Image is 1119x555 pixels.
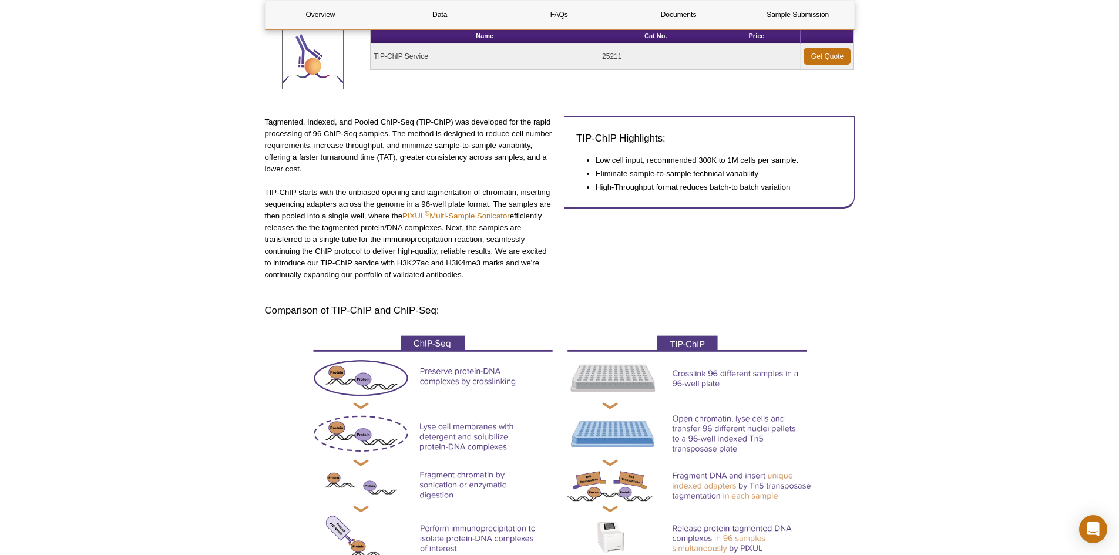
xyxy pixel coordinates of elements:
[265,187,556,281] p: TIP-ChIP starts with the unbiased opening and tagmentation of chromatin, inserting sequencing ada...
[596,181,831,193] li: High-Throughput format reduces batch-to batch variation
[265,116,556,175] p: Tagmented, Indexed, and Pooled ChIP-Seq (TIP-ChIP) was developed for the rapid processing of 96 C...
[742,1,853,29] a: Sample Submission
[402,211,510,220] a: PIXUL®Multi-Sample Sonicator
[596,154,831,166] li: Low cell input, recommended 300K to 1M cells per sample.
[371,28,599,44] th: Name
[265,304,855,318] h3: Comparison of TIP-ChIP and ChIP-Seq:
[1079,515,1107,543] div: Open Intercom Messenger
[371,44,599,69] td: TIP-ChIP Service
[576,132,842,146] h3: TIP-ChIP Highlights:
[713,28,801,44] th: Price
[504,1,614,29] a: FAQs
[385,1,495,29] a: Data
[596,168,831,180] li: Eliminate sample-to-sample technical variability
[623,1,734,29] a: Documents
[282,28,344,89] img: TIP-ChIP Service
[804,48,851,65] a: Get Quote
[599,44,713,69] td: 25211
[425,210,429,217] sup: ®
[266,1,376,29] a: Overview
[599,28,713,44] th: Cat No.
